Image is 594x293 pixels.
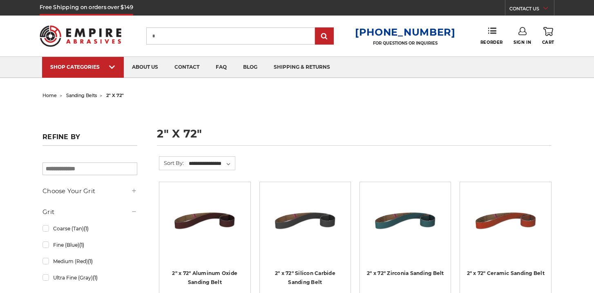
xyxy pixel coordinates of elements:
[42,221,137,236] a: Coarse (Tan)(1)
[84,225,89,232] span: (1)
[42,92,57,98] a: home
[42,238,137,252] a: Fine (Blue)(1)
[66,92,97,98] a: sanding belts
[366,188,445,267] a: 2" x 72" Zirconia Pipe Sanding Belt
[42,186,137,196] h5: Choose Your Grit
[266,57,338,78] a: shipping & returns
[373,188,438,253] img: 2" x 72" Zirconia Pipe Sanding Belt
[188,158,235,170] select: Sort By:
[124,57,166,78] a: about us
[166,57,208,78] a: contact
[355,41,456,46] p: FOR QUESTIONS OR INQUIRIES
[272,188,338,253] img: 2" x 72" Silicon Carbide File Belt
[466,188,545,267] a: 2" x 72" Ceramic Pipe Sanding Belt
[266,188,345,267] a: 2" x 72" Silicon Carbide File Belt
[42,133,137,146] h5: Refine by
[165,188,244,267] a: 2" x 72" Aluminum Oxide Pipe Sanding Belt
[480,27,503,45] a: Reorder
[172,270,237,286] a: 2" x 72" Aluminum Oxide Sanding Belt
[42,270,137,285] a: Ultra Fine (Gray)(1)
[316,28,333,45] input: Submit
[159,157,184,169] label: Sort By:
[88,258,93,264] span: (1)
[275,270,335,286] a: 2" x 72" Silicon Carbide Sanding Belt
[473,188,538,253] img: 2" x 72" Ceramic Pipe Sanding Belt
[355,26,456,38] a: [PHONE_NUMBER]
[40,20,121,52] img: Empire Abrasives
[480,40,503,45] span: Reorder
[208,57,235,78] a: faq
[106,92,124,98] span: 2" x 72"
[514,40,531,45] span: Sign In
[42,254,137,268] a: Medium (Red)(1)
[79,242,84,248] span: (1)
[235,57,266,78] a: blog
[42,207,137,217] h5: Grit
[542,27,554,45] a: Cart
[509,4,554,16] a: CONTACT US
[50,64,116,70] div: SHOP CATEGORIES
[367,270,444,276] a: 2" x 72" Zirconia Sanding Belt
[172,188,237,253] img: 2" x 72" Aluminum Oxide Pipe Sanding Belt
[467,270,545,276] a: 2" x 72" Ceramic Sanding Belt
[93,275,98,281] span: (1)
[157,128,552,146] h1: 2" x 72"
[542,40,554,45] span: Cart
